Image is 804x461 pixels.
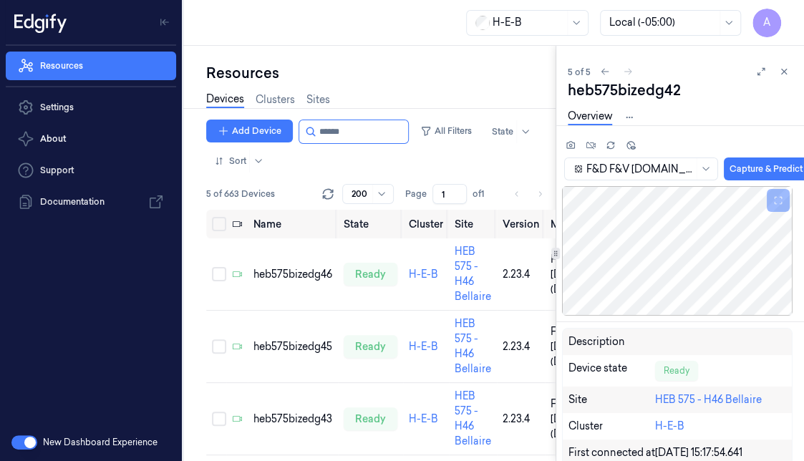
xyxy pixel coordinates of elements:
th: Cluster [403,210,449,238]
a: H-E-B [409,412,438,425]
button: Select row [212,267,226,281]
div: 2.23.4 [503,339,539,354]
div: [DATE] 15:17:54.641 [655,445,786,460]
th: Name [248,210,338,238]
span: F&D F&V [DOMAIN_NAME] (Dai ... [551,397,644,442]
span: F&D F&V [DOMAIN_NAME] (Dai ... [551,324,644,369]
th: Version [497,210,545,238]
div: ready [344,263,397,286]
span: F&D F&V [DOMAIN_NAME] (Dai ... [551,252,644,297]
th: Site [449,210,497,238]
div: heb575bizedg42 [568,80,793,100]
div: Site [568,392,656,407]
div: ready [344,407,397,430]
a: Sites [306,92,330,107]
a: Clusters [256,92,295,107]
div: Resources [206,63,556,83]
a: Support [6,156,176,185]
div: Ready [655,361,698,381]
div: heb575bizedg45 [253,339,332,354]
button: Select row [212,412,226,426]
a: HEB 575 - H46 Bellaire [655,393,762,406]
div: First connected at [568,445,656,460]
nav: pagination [507,184,550,204]
button: Toggle Navigation [153,11,176,34]
a: H-E-B [409,340,438,353]
div: heb575bizedg43 [253,412,332,427]
div: 2.23.4 [503,412,539,427]
span: 5 of 5 [568,66,591,78]
button: Select row [212,339,226,354]
div: heb575bizedg46 [253,267,332,282]
a: Devices [206,92,244,108]
button: Add Device [206,120,293,142]
a: Resources [6,52,176,80]
a: H-E-B [409,268,438,281]
button: All Filters [415,120,478,142]
div: 2.23.4 [503,267,539,282]
th: Model [545,210,673,238]
button: Select all [212,217,226,231]
span: of 1 [473,188,495,200]
span: 5 of 663 Devices [206,188,275,200]
a: HEB 575 - H46 Bellaire [455,389,491,447]
a: Overview [568,109,612,125]
a: Documentation [6,188,176,216]
div: ready [344,335,397,358]
a: HEB 575 - H46 Bellaire [455,245,491,303]
span: Page [405,188,427,200]
a: HEB 575 - H46 Bellaire [455,317,491,375]
a: H-E-B [655,419,684,432]
button: About [6,125,176,153]
button: A [752,9,781,37]
div: Description [568,334,656,349]
a: Settings [6,93,176,122]
div: Device state [568,361,656,381]
th: State [338,210,403,238]
div: Cluster [568,419,656,434]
